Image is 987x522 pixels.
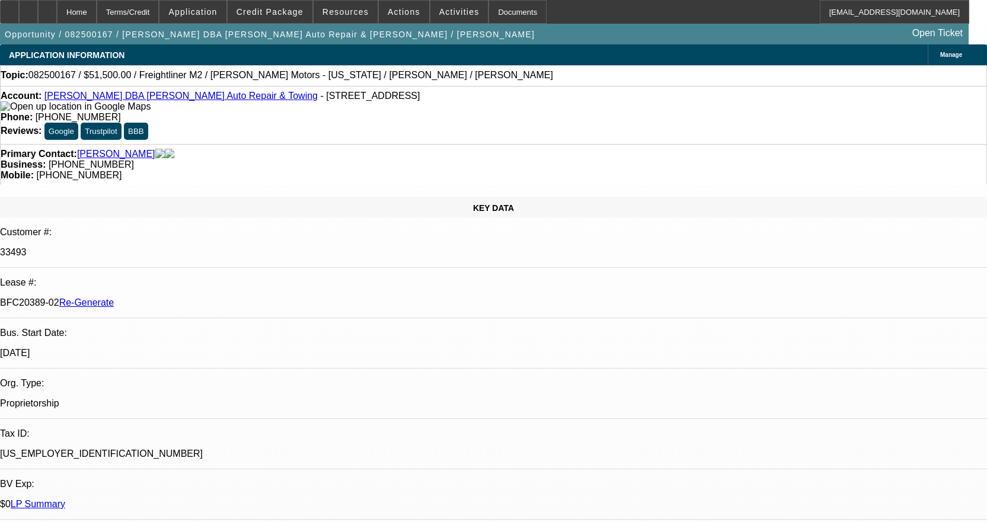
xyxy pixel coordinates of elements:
[1,149,77,159] strong: Primary Contact:
[49,159,134,169] span: [PHONE_NUMBER]
[59,297,114,308] a: Re-Generate
[430,1,488,23] button: Activities
[1,101,151,111] a: View Google Maps
[439,7,480,17] span: Activities
[940,52,962,58] span: Manage
[1,159,46,169] strong: Business:
[165,149,174,159] img: linkedin-icon.png
[9,50,124,60] span: APPLICATION INFORMATION
[28,70,553,81] span: 082500167 / $51,500.00 / Freightliner M2 / [PERSON_NAME] Motors - [US_STATE] / [PERSON_NAME] / [P...
[44,91,318,101] a: [PERSON_NAME] DBA [PERSON_NAME] Auto Repair & Towing
[1,91,41,101] strong: Account:
[1,112,33,122] strong: Phone:
[237,7,304,17] span: Credit Package
[77,149,155,159] a: [PERSON_NAME]
[1,101,151,112] img: Open up location in Google Maps
[322,7,369,17] span: Resources
[379,1,429,23] button: Actions
[228,1,312,23] button: Credit Package
[1,70,28,81] strong: Topic:
[36,170,122,180] span: [PHONE_NUMBER]
[314,1,378,23] button: Resources
[168,7,217,17] span: Application
[473,203,514,213] span: KEY DATA
[1,170,34,180] strong: Mobile:
[159,1,226,23] button: Application
[388,7,420,17] span: Actions
[1,126,41,136] strong: Reviews:
[908,23,967,43] a: Open Ticket
[124,123,148,140] button: BBB
[155,149,165,159] img: facebook-icon.png
[44,123,78,140] button: Google
[5,30,535,39] span: Opportunity / 082500167 / [PERSON_NAME] DBA [PERSON_NAME] Auto Repair & [PERSON_NAME] / [PERSON_N...
[320,91,420,101] span: - [STREET_ADDRESS]
[11,499,65,509] a: LP Summary
[81,123,121,140] button: Trustpilot
[36,112,121,122] span: [PHONE_NUMBER]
